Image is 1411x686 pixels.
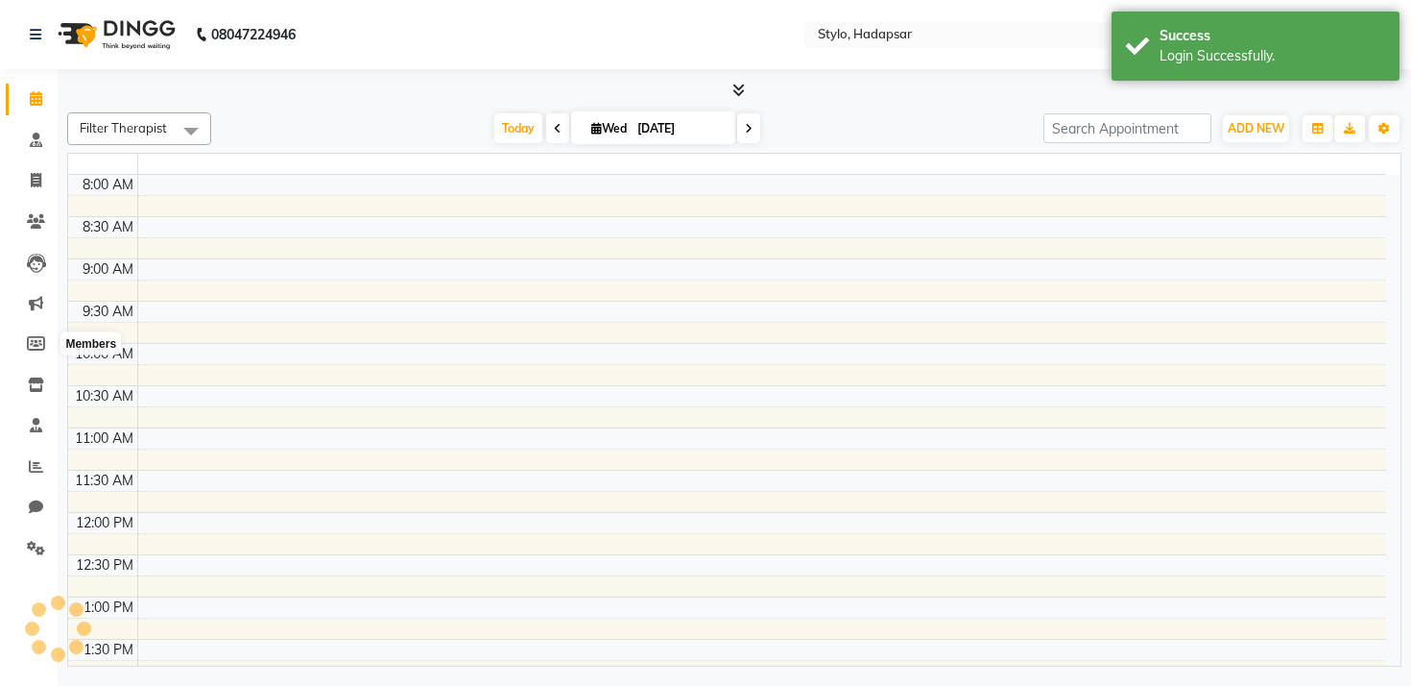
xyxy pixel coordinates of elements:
div: Success [1160,26,1385,46]
span: Wed [586,121,632,135]
div: 9:30 AM [79,302,137,322]
img: logo [49,8,180,61]
div: 1:00 PM [80,598,137,618]
div: 10:30 AM [71,386,137,406]
div: 8:00 AM [79,175,137,195]
span: Today [494,113,542,143]
span: Filter Therapist [80,120,167,135]
b: 08047224946 [211,8,296,61]
div: Login Successfully. [1160,46,1385,66]
div: 11:30 AM [71,471,137,491]
div: 12:30 PM [72,555,137,576]
span: ADD NEW [1228,121,1284,135]
div: 9:00 AM [79,259,137,280]
input: 2025-10-01 [632,114,728,143]
div: Members [60,332,121,355]
div: 12:00 PM [72,513,137,533]
div: 11:00 AM [71,429,137,449]
button: ADD NEW [1223,115,1289,142]
div: 1:30 PM [80,640,137,660]
input: Search Appointment [1043,113,1211,143]
div: 8:30 AM [79,217,137,237]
